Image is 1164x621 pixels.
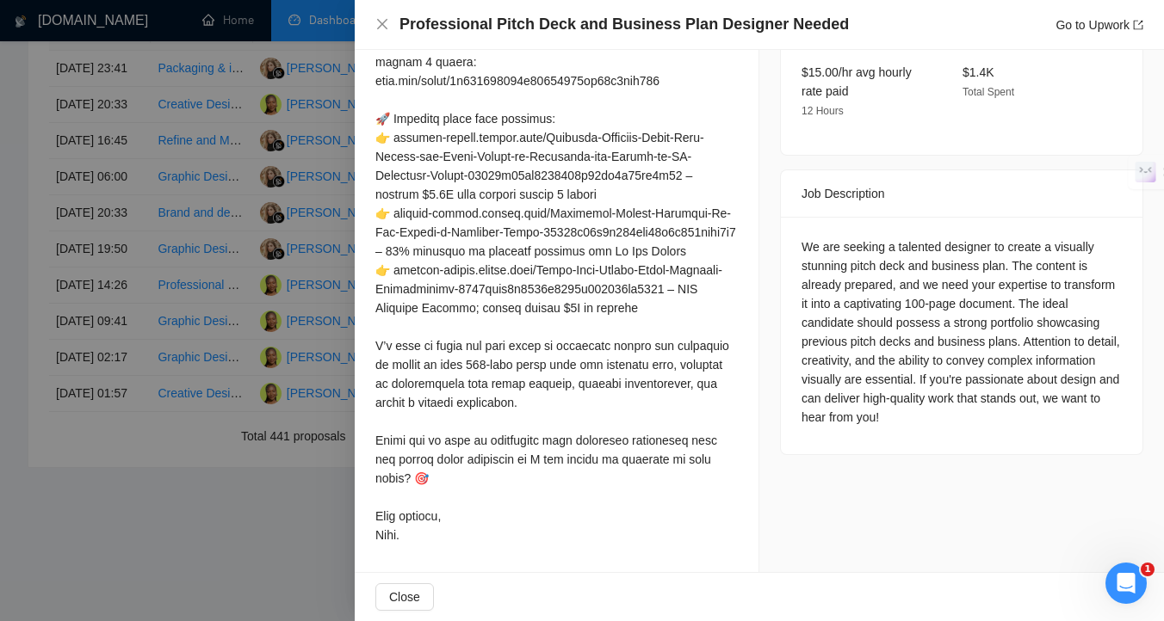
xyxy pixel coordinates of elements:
[1141,563,1155,576] span: 1
[963,65,994,79] span: $1.4K
[963,86,1014,98] span: Total Spent
[1056,18,1143,32] a: Go to Upworkexport
[375,17,389,32] button: Close
[389,587,420,606] span: Close
[375,17,389,31] span: close
[1133,20,1143,30] span: export
[802,237,1122,427] div: We are seeking a talented designer to create a visually stunning pitch deck and business plan. Th...
[375,583,434,611] button: Close
[802,105,844,117] span: 12 Hours
[1105,563,1147,604] iframe: Intercom live chat
[802,65,912,98] span: $15.00/hr avg hourly rate paid
[802,170,1122,217] div: Job Description
[399,14,849,35] h4: Professional Pitch Deck and Business Plan Designer Needed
